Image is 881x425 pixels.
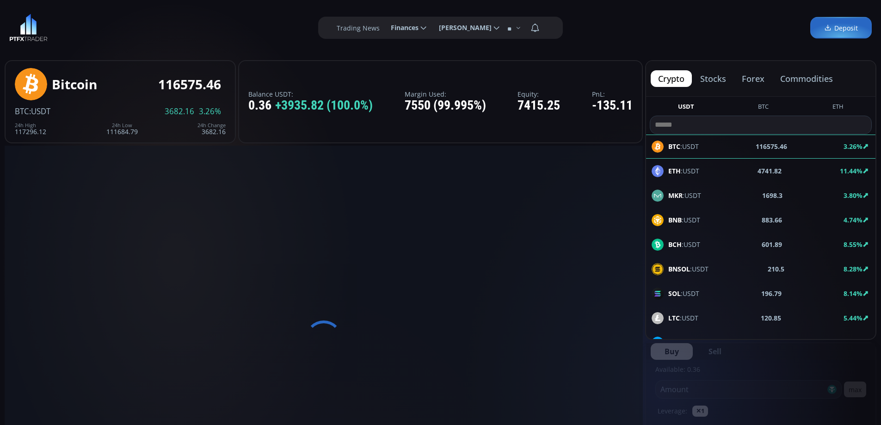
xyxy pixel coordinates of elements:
[15,123,46,135] div: 117296.12
[762,191,782,200] b: 1698.3
[844,289,863,298] b: 8.14%
[768,264,784,274] b: 210.5
[29,106,50,117] span: :USDT
[668,240,700,249] span: :USDT
[592,91,633,98] label: PnL:
[761,289,782,298] b: 196.79
[810,17,872,39] a: Deposit
[15,106,29,117] span: BTC
[668,166,699,176] span: :USDT
[668,216,682,224] b: BNB
[762,240,782,249] b: 601.89
[158,77,221,92] div: 116575.46
[824,23,858,33] span: Deposit
[668,338,684,347] b: LINK
[518,91,560,98] label: Equity:
[668,338,702,347] span: :USDT
[106,123,138,128] div: 24h Low
[693,70,733,87] button: stocks
[668,240,682,249] b: BCH
[844,191,863,200] b: 3.80%
[668,265,690,273] b: BNSOL
[829,102,847,114] button: ETH
[405,91,486,98] label: Margin Used:
[337,23,380,33] label: Trading News
[668,191,683,200] b: MKR
[754,102,772,114] button: BTC
[844,216,863,224] b: 4.74%
[275,99,373,113] span: +3935.82 (100.0%)
[758,166,782,176] b: 4741.82
[668,289,699,298] span: :USDT
[668,314,680,322] b: LTC
[844,265,863,273] b: 8.28%
[734,70,772,87] button: forex
[52,77,97,92] div: Bitcoin
[199,107,221,116] span: 3.26%
[764,338,781,347] b: 27.55
[432,18,492,37] span: [PERSON_NAME]
[762,215,782,225] b: 883.66
[106,123,138,135] div: 111684.79
[197,123,226,128] div: 24h Change
[844,338,863,347] b: 9.41%
[248,91,373,98] label: Balance USDT:
[384,18,419,37] span: Finances
[405,99,486,113] div: 7550 (99.995%)
[668,289,681,298] b: SOL
[674,102,698,114] button: USDT
[773,70,840,87] button: commodities
[668,264,708,274] span: :USDT
[518,99,560,113] div: 7415.25
[9,14,48,42] img: LOGO
[840,166,863,175] b: 11.44%
[668,215,700,225] span: :USDT
[668,313,698,323] span: :USDT
[197,123,226,135] div: 3682.16
[668,166,681,175] b: ETH
[165,107,194,116] span: 3682.16
[248,99,373,113] div: 0.36
[15,123,46,128] div: 24h High
[651,70,692,87] button: crypto
[761,313,781,323] b: 120.85
[844,314,863,322] b: 5.44%
[844,240,863,249] b: 8.55%
[668,191,701,200] span: :USDT
[592,99,633,113] div: -135.11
